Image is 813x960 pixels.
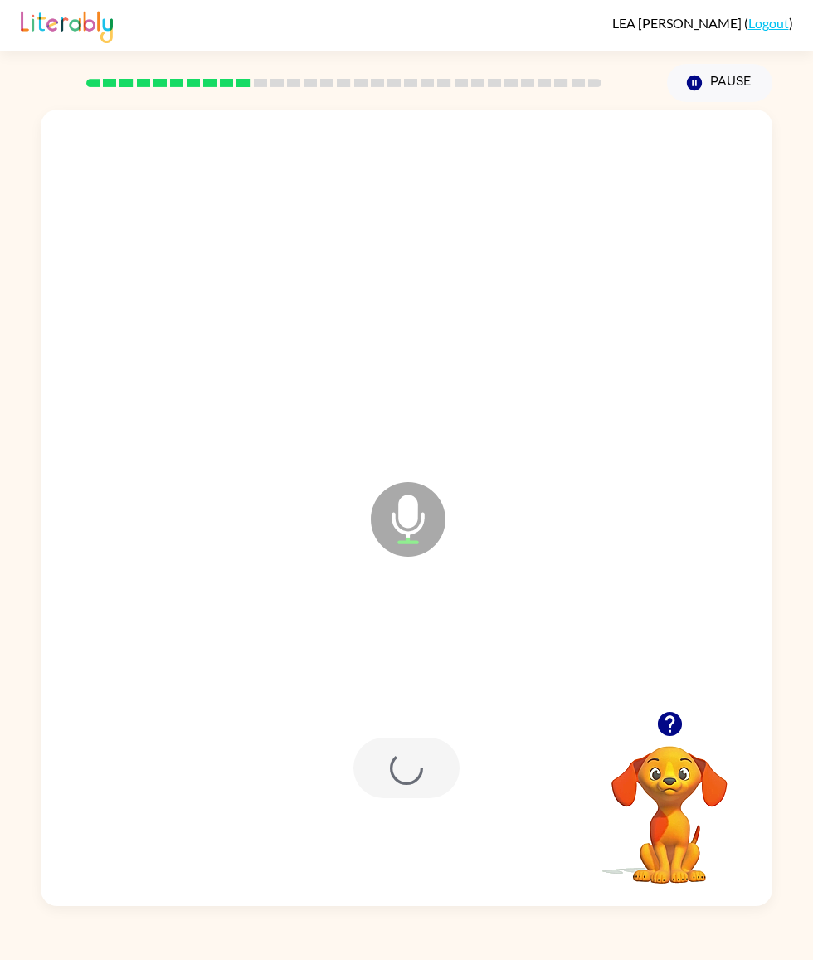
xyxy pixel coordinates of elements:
img: Literably [21,7,113,43]
button: Pause [667,64,772,102]
span: LEA [PERSON_NAME] [612,15,744,31]
div: ( ) [612,15,793,31]
a: Logout [748,15,789,31]
video: Your browser must support playing .mp4 files to use Literably. Please try using another browser. [587,720,752,886]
